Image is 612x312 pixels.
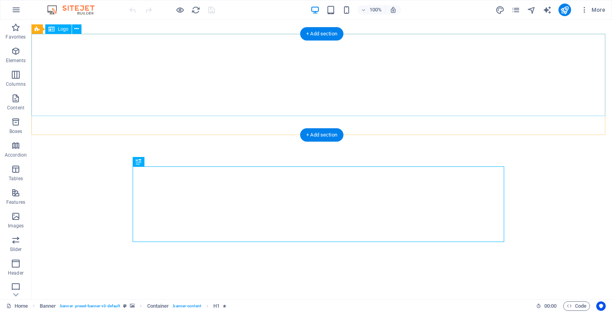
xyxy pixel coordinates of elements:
[172,301,201,311] span: . banner-content
[6,81,26,87] p: Columns
[130,304,135,308] i: This element contains a background
[10,246,22,253] p: Slider
[123,304,127,308] i: This element is a customizable preset
[560,6,569,15] i: Publish
[496,5,505,15] button: design
[147,301,169,311] span: Click to select. Double-click to edit
[300,128,344,142] div: + Add section
[8,270,24,276] p: Header
[357,5,385,15] button: 100%
[213,301,220,311] span: Click to select. Double-click to edit
[9,175,23,182] p: Tables
[596,301,606,311] button: Usercentrics
[577,4,608,16] button: More
[544,301,557,311] span: 00 00
[223,304,226,308] i: Element contains an animation
[527,6,536,15] i: Navigator
[536,301,557,311] h6: Session time
[550,303,551,309] span: :
[6,301,28,311] a: Click to cancel selection. Double-click to open Pages
[300,27,344,41] div: + Add section
[45,5,104,15] img: Editor Logo
[567,301,586,311] span: Code
[563,301,590,311] button: Code
[543,5,552,15] button: text_generator
[369,5,382,15] h6: 100%
[191,6,200,15] i: Reload page
[40,301,227,311] nav: breadcrumb
[6,57,26,64] p: Elements
[59,301,120,311] span: . banner .preset-banner-v3-default
[390,6,397,13] i: On resize automatically adjust zoom level to fit chosen device.
[527,5,536,15] button: navigator
[9,128,22,135] p: Boxes
[496,6,505,15] i: Design (Ctrl+Alt+Y)
[511,6,520,15] i: Pages (Ctrl+Alt+S)
[175,5,185,15] button: Click here to leave preview mode and continue editing
[543,6,552,15] i: AI Writer
[8,223,24,229] p: Images
[191,5,200,15] button: reload
[6,34,26,40] p: Favorites
[558,4,571,16] button: publish
[5,152,27,158] p: Accordion
[58,27,68,31] span: Logo
[511,5,521,15] button: pages
[6,199,25,205] p: Features
[581,6,605,14] span: More
[7,105,24,111] p: Content
[40,301,56,311] span: Click to select. Double-click to edit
